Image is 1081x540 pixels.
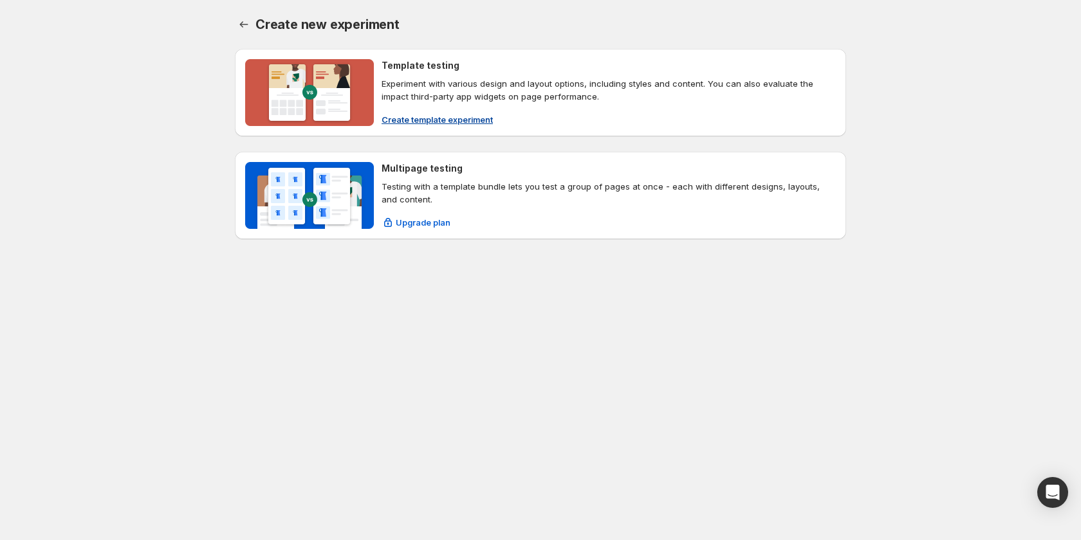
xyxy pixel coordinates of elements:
[382,180,836,206] p: Testing with a template bundle lets you test a group of pages at once - each with different desig...
[396,216,450,229] span: Upgrade plan
[374,212,458,233] button: Upgrade plan
[235,15,253,33] button: Back
[255,17,400,32] span: Create new experiment
[382,77,836,103] p: Experiment with various design and layout options, including styles and content. You can also eva...
[245,162,374,229] img: Multipage testing
[382,59,459,72] h4: Template testing
[374,109,501,130] button: Create template experiment
[245,59,374,126] img: Template testing
[382,113,493,126] span: Create template experiment
[382,162,463,175] h4: Multipage testing
[1037,477,1068,508] div: Open Intercom Messenger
